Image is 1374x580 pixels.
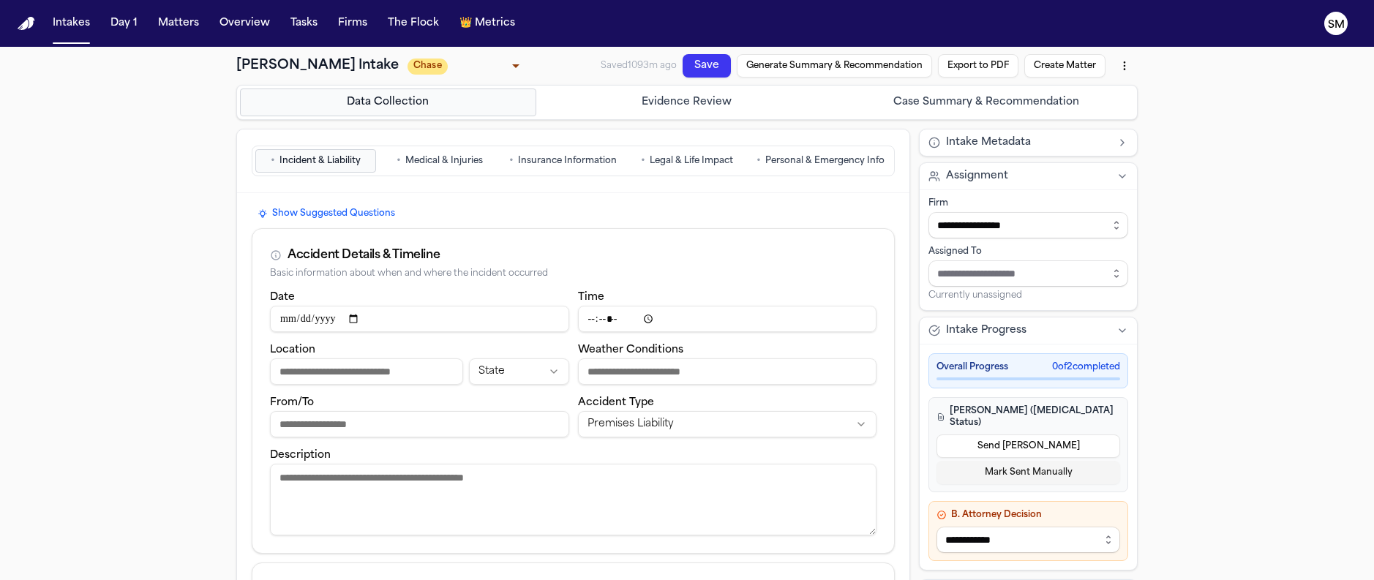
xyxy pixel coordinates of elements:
[920,317,1137,344] button: Intake Progress
[1111,53,1138,79] button: More actions
[270,397,314,408] label: From/To
[936,405,1120,429] h4: [PERSON_NAME] ([MEDICAL_DATA] Status)
[539,88,836,116] button: Go to Evidence Review step
[255,149,376,173] button: Go to Incident & Liability
[240,88,1134,116] nav: Intake steps
[288,246,440,264] div: Accident Details & Timeline
[946,323,1026,338] span: Intake Progress
[928,212,1128,238] input: Select firm
[408,56,525,76] div: Update intake status
[152,10,205,37] button: Matters
[928,290,1022,301] span: Currently unassigned
[279,155,361,167] span: Incident & Liability
[105,10,143,37] button: Day 1
[454,10,521,37] button: crownMetrics
[936,361,1008,373] span: Overall Progress
[240,88,536,116] button: Go to Data Collection step
[270,268,876,279] div: Basic information about when and where the incident occurred
[641,154,645,168] span: •
[936,434,1120,458] button: Send [PERSON_NAME]
[920,163,1137,189] button: Assignment
[650,155,733,167] span: Legal & Life Impact
[1024,54,1105,78] button: Create Matter
[270,358,463,385] input: Incident location
[838,88,1134,116] button: Go to Case Summary & Recommendation step
[578,358,877,385] input: Weather conditions
[405,155,483,167] span: Medical & Injuries
[601,61,677,70] span: Saved 1093m ago
[285,10,323,37] button: Tasks
[518,155,617,167] span: Insurance Information
[271,154,275,168] span: •
[920,129,1137,156] button: Intake Metadata
[270,344,315,355] label: Location
[270,306,569,332] input: Incident date
[578,397,654,408] label: Accident Type
[765,155,885,167] span: Personal & Emergency Info
[737,54,932,78] button: Generate Summary & Recommendation
[270,464,876,535] textarea: Incident description
[503,149,623,173] button: Go to Insurance Information
[936,461,1120,484] button: Mark Sent Manually
[578,306,877,332] input: Incident time
[47,10,96,37] button: Intakes
[18,17,35,31] img: Finch Logo
[18,17,35,31] a: Home
[1328,20,1345,30] text: SM
[509,154,514,168] span: •
[382,10,445,37] button: The Flock
[578,344,683,355] label: Weather Conditions
[626,149,747,173] button: Go to Legal & Life Impact
[459,16,472,31] span: crown
[214,10,276,37] button: Overview
[252,205,401,222] button: Show Suggested Questions
[946,135,1031,150] span: Intake Metadata
[936,509,1120,521] h4: B. Attorney Decision
[236,56,399,76] h1: [PERSON_NAME] Intake
[332,10,373,37] button: Firms
[408,59,448,75] span: Chase
[475,16,515,31] span: Metrics
[928,197,1128,209] div: Firm
[578,292,604,303] label: Time
[750,149,891,173] button: Go to Personal & Emergency Info
[270,450,331,461] label: Description
[928,260,1128,287] input: Assign to staff member
[469,358,568,385] button: Incident state
[270,292,295,303] label: Date
[397,154,401,168] span: •
[938,54,1018,78] button: Export to PDF
[1052,361,1120,373] span: 0 of 2 completed
[270,411,569,437] input: From/To destination
[683,54,731,78] button: Save
[946,169,1008,184] span: Assignment
[379,149,500,173] button: Go to Medical & Injuries
[757,154,761,168] span: •
[928,246,1128,257] div: Assigned To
